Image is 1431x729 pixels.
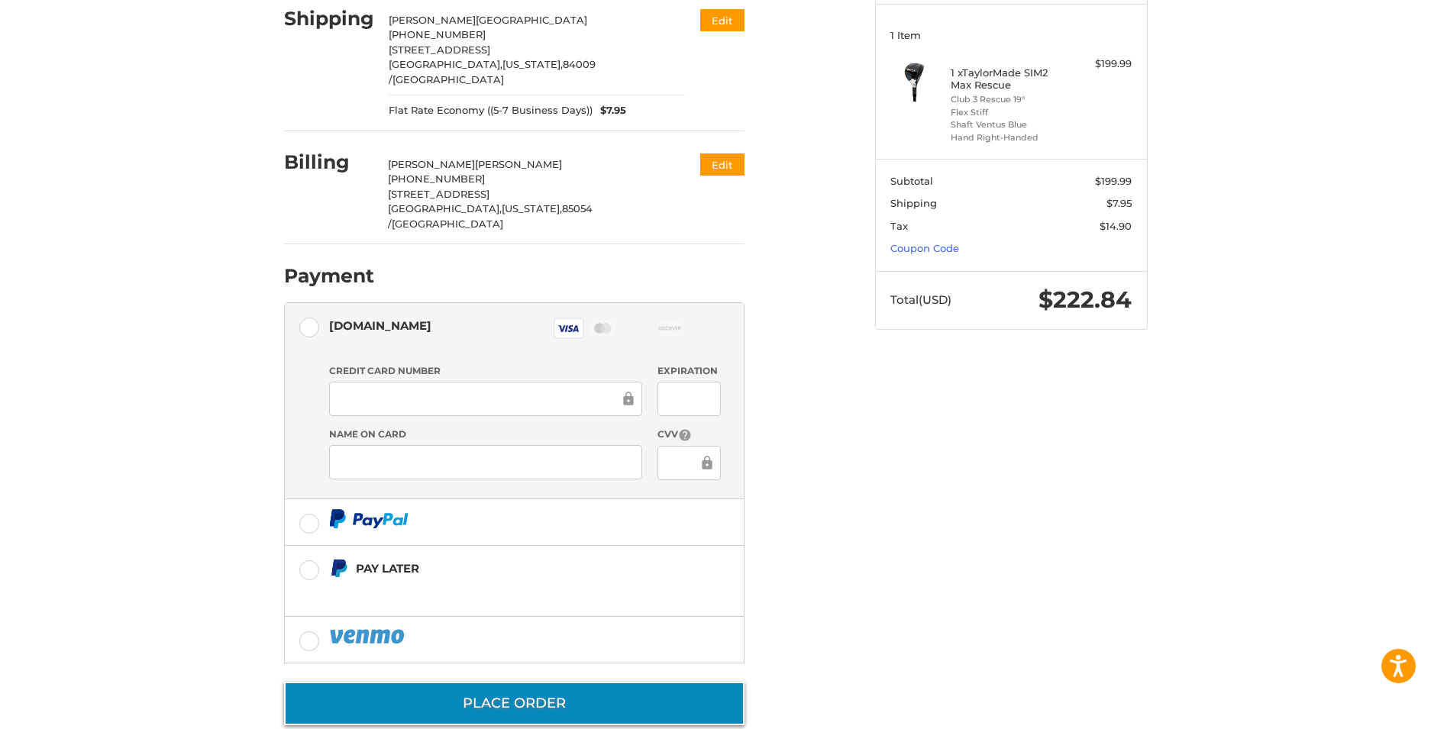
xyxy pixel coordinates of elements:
div: [DOMAIN_NAME] [329,313,431,338]
li: Shaft Ventus Blue [951,118,1068,131]
span: [PERSON_NAME] [388,158,475,170]
span: Shipping [890,197,937,209]
span: [STREET_ADDRESS] [389,44,490,56]
button: Edit [700,153,745,176]
li: Hand Right-Handed [951,131,1068,144]
span: [GEOGRAPHIC_DATA] [392,73,504,85]
span: [GEOGRAPHIC_DATA], [389,58,502,70]
h2: Billing [284,150,373,174]
span: [PERSON_NAME] [475,158,562,170]
img: PayPal icon [329,509,409,528]
iframe: PayPal Message 2 [329,584,648,598]
h2: Payment [284,264,374,288]
label: CVV [657,427,721,442]
span: Flat Rate Economy ((5-7 Business Days)) [389,103,593,118]
span: $222.84 [1039,285,1132,314]
li: Flex Stiff [951,106,1068,119]
button: Place Order [284,682,745,725]
span: $7.95 [593,103,626,118]
span: [GEOGRAPHIC_DATA] [476,14,587,26]
li: Club 3 Rescue 19° [951,93,1068,106]
span: [PHONE_NUMBER] [388,173,485,185]
label: Name on Card [329,427,642,441]
span: Subtotal [890,175,933,187]
span: [GEOGRAPHIC_DATA], [388,202,502,215]
span: Total (USD) [890,292,951,307]
img: Pay Later icon [329,559,348,578]
h3: 1 Item [890,29,1132,41]
span: [PHONE_NUMBER] [389,28,486,40]
span: $199.99 [1095,175,1132,187]
label: Expiration [657,364,721,378]
span: [PERSON_NAME] [389,14,476,26]
span: Tax [890,220,908,232]
span: [GEOGRAPHIC_DATA] [392,218,503,230]
img: PayPal icon [329,627,407,646]
span: 85054 / [388,202,593,230]
span: $7.95 [1106,197,1132,209]
span: $14.90 [1100,220,1132,232]
div: $199.99 [1071,56,1132,72]
span: [US_STATE], [502,202,562,215]
span: [US_STATE], [502,58,563,70]
label: Credit Card Number [329,364,642,378]
button: Edit [700,9,745,31]
h4: 1 x TaylorMade SIM2 Max Rescue [951,66,1068,92]
div: Pay Later [356,556,648,581]
h2: Shipping [284,7,374,31]
span: [STREET_ADDRESS] [388,188,489,200]
span: 84009 / [389,58,596,85]
iframe: Google Customer Reviews [1305,688,1431,729]
a: Coupon Code [890,242,959,254]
